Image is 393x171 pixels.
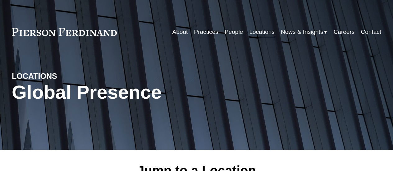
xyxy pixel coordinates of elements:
a: Locations [249,26,274,38]
h4: LOCATIONS [12,71,104,81]
a: People [225,26,243,38]
a: About [172,26,188,38]
span: News & Insights [281,27,323,37]
a: folder dropdown [281,26,327,38]
a: Careers [334,26,355,38]
a: Contact [361,26,382,38]
a: Practices [194,26,218,38]
h1: Global Presence [12,81,258,103]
